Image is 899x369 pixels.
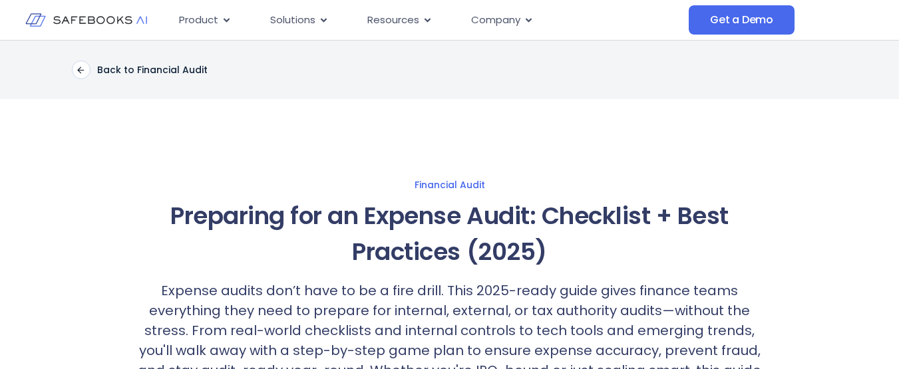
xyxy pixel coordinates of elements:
span: Resources [367,13,419,28]
a: Get a Demo [689,5,795,35]
span: Product [179,13,218,28]
span: Solutions [270,13,315,28]
div: Menu Toggle [168,7,689,33]
a: Financial Audit [13,179,886,191]
h1: Preparing for an Expense Audit: Checklist + Best Practices (2025) [136,198,764,270]
a: Back to Financial Audit [72,61,208,79]
span: Get a Demo [710,13,773,27]
span: Company [471,13,520,28]
nav: Menu [168,7,689,33]
p: Back to Financial Audit [97,64,208,76]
